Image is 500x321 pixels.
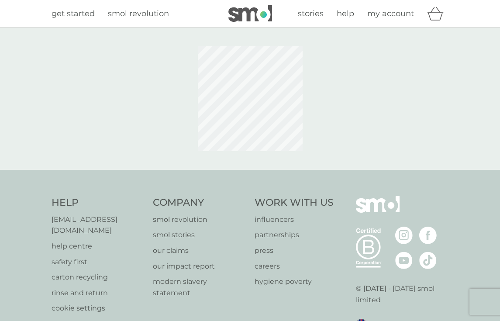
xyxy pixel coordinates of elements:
a: smol revolution [153,214,246,225]
p: © [DATE] - [DATE] smol limited [356,283,449,305]
a: partnerships [255,229,334,241]
a: help [337,7,354,20]
a: press [255,245,334,256]
h4: Help [52,196,145,210]
a: rinse and return [52,287,145,299]
a: cookie settings [52,303,145,314]
a: get started [52,7,95,20]
a: my account [367,7,414,20]
div: basket [427,5,449,22]
a: influencers [255,214,334,225]
a: our claims [153,245,246,256]
span: smol revolution [108,9,169,18]
a: safety first [52,256,145,268]
h4: Company [153,196,246,210]
span: stories [298,9,324,18]
a: carton recycling [52,272,145,283]
span: help [337,9,354,18]
h4: Work With Us [255,196,334,210]
a: hygiene poverty [255,276,334,287]
a: our impact report [153,261,246,272]
a: smol revolution [108,7,169,20]
a: stories [298,7,324,20]
img: visit the smol Tiktok page [419,252,437,269]
img: visit the smol Facebook page [419,227,437,244]
a: careers [255,261,334,272]
a: [EMAIL_ADDRESS][DOMAIN_NAME] [52,214,145,236]
span: get started [52,9,95,18]
img: smol [228,5,272,22]
img: smol [356,196,400,226]
a: smol stories [153,229,246,241]
img: visit the smol Instagram page [395,227,413,244]
a: help centre [52,241,145,252]
a: modern slavery statement [153,276,246,298]
span: my account [367,9,414,18]
img: visit the smol Youtube page [395,252,413,269]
